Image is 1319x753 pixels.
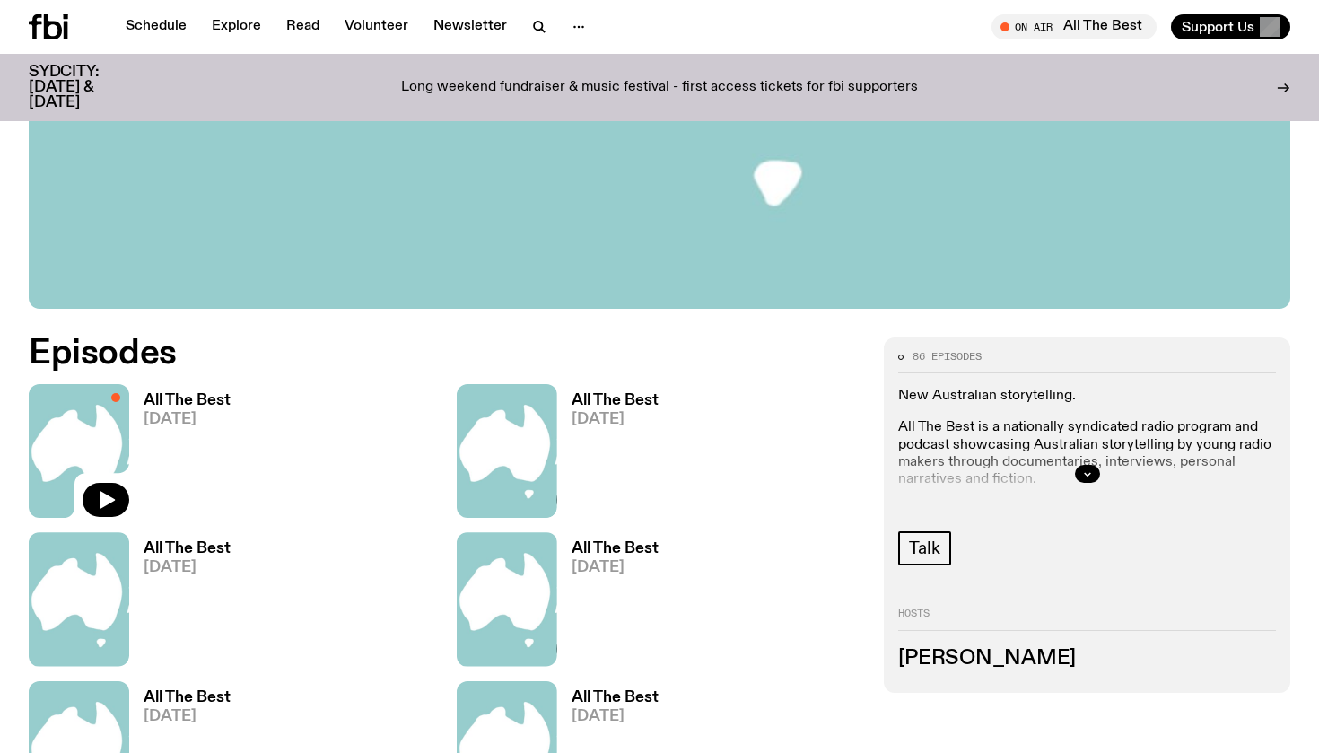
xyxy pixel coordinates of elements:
h3: All The Best [572,393,659,408]
a: Newsletter [423,14,518,39]
a: Talk [898,531,950,565]
span: Talk [909,538,939,558]
a: Volunteer [334,14,419,39]
p: All The Best is a nationally syndicated radio program and podcast showcasing Australian storytell... [898,419,1276,488]
h3: All The Best [144,690,231,705]
a: All The Best[DATE] [129,393,231,518]
span: [DATE] [144,412,231,427]
a: All The Best[DATE] [557,541,659,666]
span: [DATE] [572,560,659,575]
a: Read [275,14,330,39]
h3: SYDCITY: [DATE] & [DATE] [29,65,144,110]
span: [DATE] [572,412,659,427]
h3: [PERSON_NAME] [898,649,1276,669]
span: [DATE] [572,709,659,724]
span: [DATE] [144,560,231,575]
h2: Hosts [898,609,1276,630]
h3: All The Best [572,690,659,705]
h3: All The Best [144,541,231,556]
h3: All The Best [144,393,231,408]
button: On AirAll The Best [991,14,1157,39]
a: Schedule [115,14,197,39]
span: Support Us [1182,19,1254,35]
a: All The Best[DATE] [129,541,231,666]
a: All The Best[DATE] [557,393,659,518]
h2: Episodes [29,337,862,370]
h3: All The Best [572,541,659,556]
p: Long weekend fundraiser & music festival - first access tickets for fbi supporters [401,80,918,96]
span: 86 episodes [913,352,982,362]
span: [DATE] [144,709,231,724]
p: New Australian storytelling. [898,388,1276,405]
a: Explore [201,14,272,39]
button: Support Us [1171,14,1290,39]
